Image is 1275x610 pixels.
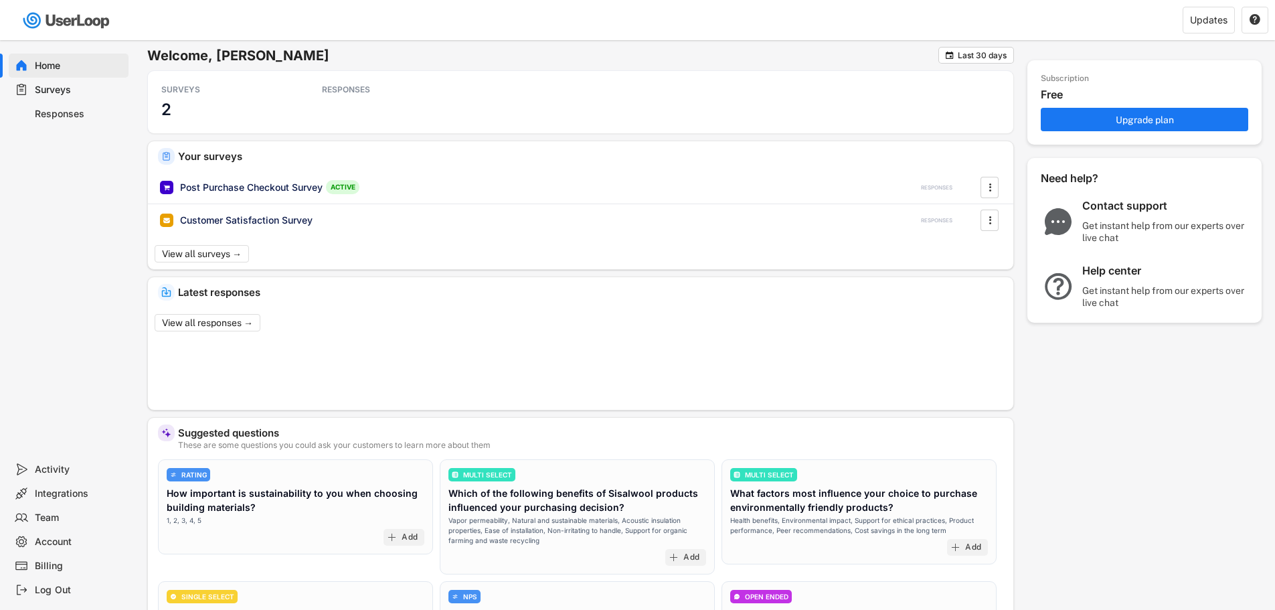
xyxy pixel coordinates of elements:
div: Home [35,60,123,72]
div: Your surveys [178,151,1003,161]
img: ListMajor.svg [734,471,740,478]
button:  [983,210,997,230]
div: Latest responses [178,287,1003,297]
div: OPEN ENDED [745,593,788,600]
div: Last 30 days [958,52,1007,60]
div: Need help? [1041,171,1134,185]
button:  [983,177,997,198]
div: RESPONSES [921,184,952,192]
h6: Welcome, [PERSON_NAME] [147,47,938,64]
img: AdjustIcon.svg [452,593,458,600]
div: Get instant help from our experts over live chat [1082,285,1250,309]
button: View all responses → [155,314,260,331]
div: Vapor permeability, Natural and sustainable materials, Acoustic insulation properties, Ease of in... [448,516,706,546]
div: RESPONSES [921,217,952,224]
div: Which of the following benefits of Sisalwool products influenced your purchasing decision? [448,486,706,514]
div: Add [683,552,699,563]
div: Add [965,542,981,553]
div: Post Purchase Checkout Survey [180,181,323,194]
div: RATING [181,471,207,478]
div: 1, 2, 3, 4, 5 [167,516,201,526]
div: These are some questions you could ask your customers to learn more about them [178,441,1003,449]
img: ConversationMinor.svg [734,593,740,600]
div: Billing [35,560,123,573]
div: Get instant help from our experts over live chat [1082,220,1250,244]
div: How important is sustainability to you when choosing building materials? [167,486,424,514]
text:  [989,213,991,227]
img: MagicMajor%20%28Purple%29.svg [161,428,171,438]
img: ListMajor.svg [452,471,458,478]
div: Surveys [35,84,123,96]
div: RESPONSES [322,84,442,95]
img: userloop-logo-01.svg [20,7,114,34]
div: ACTIVE [326,180,359,194]
div: SINGLE SELECT [181,593,234,600]
div: MULTI SELECT [463,471,512,478]
text:  [946,50,954,60]
div: Add [402,532,418,543]
div: Suggested questions [178,428,1003,438]
div: Integrations [35,487,123,500]
div: Customer Satisfaction Survey [180,214,313,227]
img: CircleTickMinorWhite.svg [170,593,177,600]
text:  [1250,13,1260,25]
div: SURVEYS [161,84,282,95]
div: Updates [1190,15,1227,25]
div: Free [1041,88,1255,102]
button:  [1249,14,1261,26]
button: Upgrade plan [1041,108,1248,131]
div: Responses [35,108,123,121]
div: Log Out [35,584,123,597]
img: AdjustIcon.svg [170,471,177,478]
div: Health benefits, Environmental impact, Support for ethical practices, Product performance, Peer r... [730,516,988,536]
div: What factors most influence your choice to purchase environmentally friendly products? [730,486,988,514]
div: Subscription [1041,74,1089,84]
button:  [944,50,954,60]
div: Help center [1082,264,1250,278]
div: NPS [463,593,477,600]
div: Team [35,512,123,524]
h3: 2 [161,99,171,120]
text:  [989,180,991,194]
div: Activity [35,463,123,476]
img: QuestionMarkInverseMajor.svg [1041,273,1076,300]
img: IncomingMajor.svg [161,287,171,297]
button: View all surveys → [155,245,249,262]
img: ChatMajor.svg [1041,208,1076,235]
div: Account [35,536,123,548]
div: Contact support [1082,199,1250,213]
div: MULTI SELECT [745,471,794,478]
